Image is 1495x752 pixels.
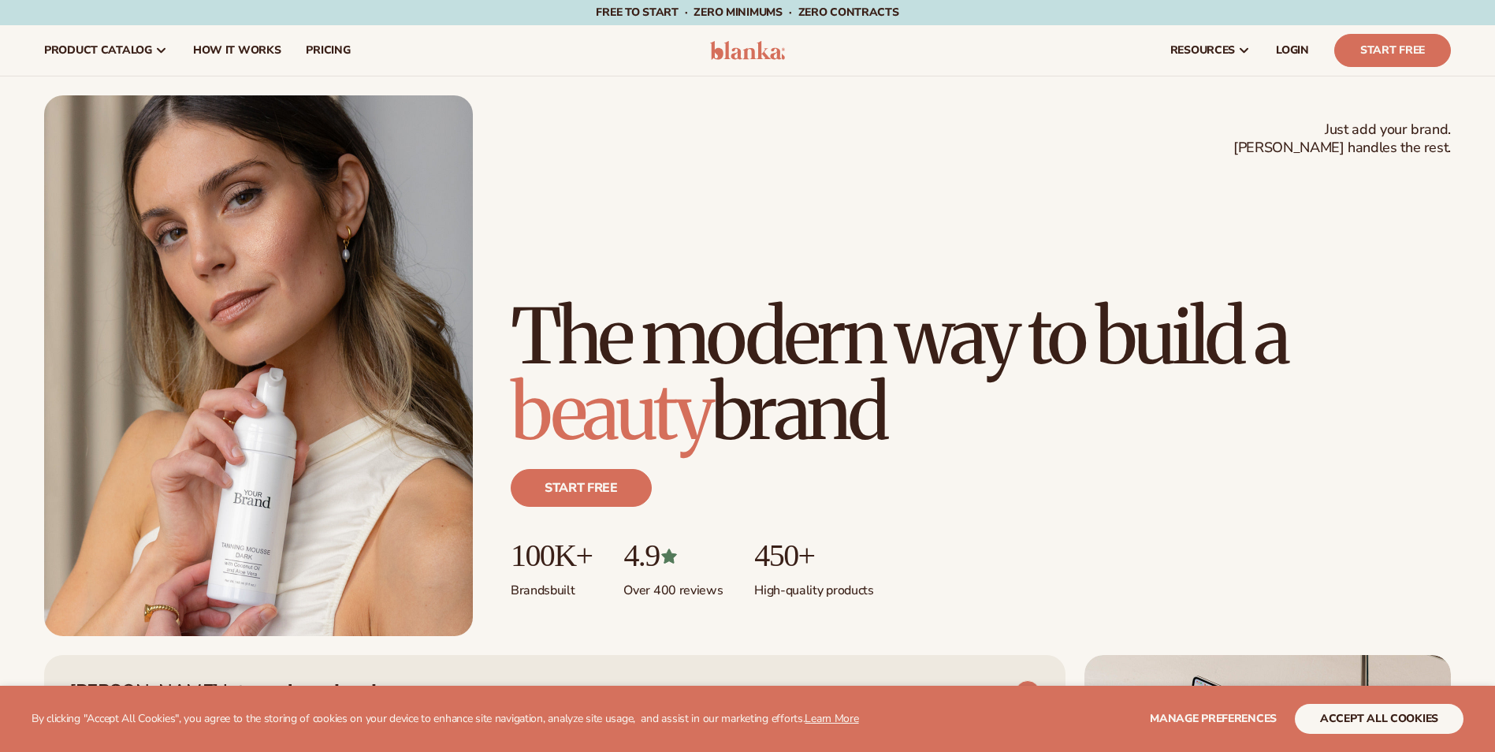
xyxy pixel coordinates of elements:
button: accept all cookies [1295,704,1463,734]
span: Manage preferences [1150,711,1277,726]
a: pricing [293,25,363,76]
a: Learn More [805,711,858,726]
span: beauty [511,365,711,460]
a: Start free [511,469,652,507]
a: Start Free [1334,34,1451,67]
p: 100K+ [511,538,592,573]
a: resources [1158,25,1263,76]
img: Female holding tanning mousse. [44,95,473,636]
p: By clicking "Accept All Cookies", you agree to the storing of cookies on your device to enhance s... [32,713,859,726]
p: High-quality products [754,573,873,599]
p: Brands built [511,573,592,599]
p: 4.9 [623,538,723,573]
a: product catalog [32,25,180,76]
img: logo [710,41,785,60]
p: Over 400 reviews [623,573,723,599]
a: LOGIN [1263,25,1322,76]
span: Free to start · ZERO minimums · ZERO contracts [596,5,898,20]
span: Just add your brand. [PERSON_NAME] handles the rest. [1233,121,1451,158]
a: VIEW PRODUCTS [902,680,1040,705]
p: 450+ [754,538,873,573]
button: Manage preferences [1150,704,1277,734]
span: How It Works [193,44,281,57]
span: pricing [306,44,350,57]
h1: The modern way to build a brand [511,299,1451,450]
span: resources [1170,44,1235,57]
a: How It Works [180,25,294,76]
span: LOGIN [1276,44,1309,57]
span: product catalog [44,44,152,57]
